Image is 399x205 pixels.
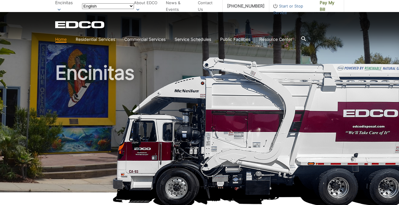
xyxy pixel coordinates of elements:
[124,36,166,43] a: Commercial Services
[175,36,211,43] a: Service Schedules
[76,36,115,43] a: Residential Services
[259,36,292,43] a: Resource Center
[55,21,105,28] a: EDCD logo. Return to the homepage.
[82,3,134,9] select: Select a language
[55,63,344,195] h1: Encinitas
[55,36,67,43] a: Home
[220,36,250,43] a: Public Facilities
